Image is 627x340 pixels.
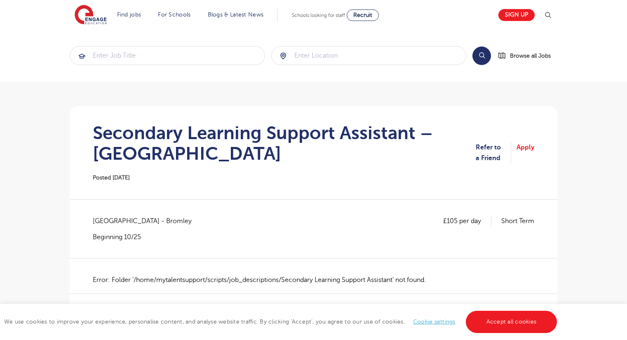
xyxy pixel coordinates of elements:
a: Recruit [347,9,379,21]
a: Accept all cookies [466,311,557,333]
input: Submit [272,47,466,65]
div: Submit [70,46,265,65]
a: Sign up [498,9,535,21]
img: Engage Education [75,5,107,26]
a: For Schools [158,12,190,18]
a: Apply [517,142,534,164]
a: Refer to a Friend [476,142,511,164]
a: Blogs & Latest News [208,12,264,18]
span: [GEOGRAPHIC_DATA] - Bromley [93,216,200,226]
p: Short Term [501,216,534,226]
span: We use cookies to improve your experience, personalise content, and analyse website traffic. By c... [4,319,559,325]
button: Search [472,47,491,65]
p: £105 per day [443,216,491,226]
h1: Secondary Learning Support Assistant – [GEOGRAPHIC_DATA] [93,123,476,164]
span: Browse all Jobs [510,51,551,61]
span: Recruit [353,12,372,18]
span: Schools looking for staff [292,12,345,18]
p: Error: Folder ‘/home/mytalentsupport/scripts/job_descriptions/Secondary Learning Support Assistan... [93,275,534,285]
div: Submit [271,46,467,65]
a: Cookie settings [413,319,456,325]
span: Posted [DATE] [93,175,130,181]
a: Browse all Jobs [498,51,557,61]
a: Find jobs [117,12,141,18]
input: Submit [70,47,265,65]
p: Beginning 10/25 [93,233,200,242]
